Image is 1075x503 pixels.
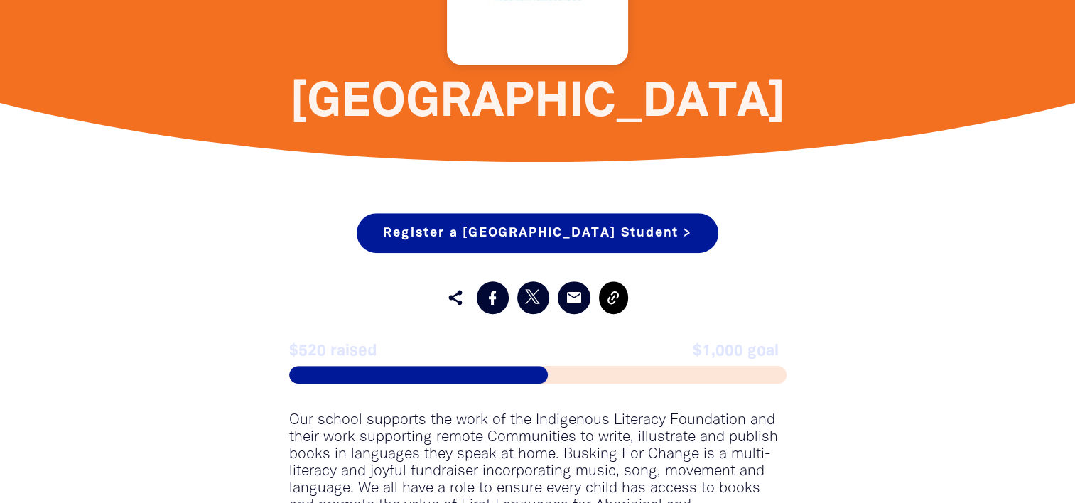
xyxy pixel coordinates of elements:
a: Register a [GEOGRAPHIC_DATA] Student > [357,213,718,253]
span: $520 raised [289,342,538,359]
a: Share [477,281,509,313]
span: $1,000 goal [530,342,779,359]
a: email [558,281,590,313]
span: [GEOGRAPHIC_DATA] [290,81,786,125]
button: Copy Link [599,281,629,313]
i: email [566,289,583,306]
a: Post [517,281,549,313]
